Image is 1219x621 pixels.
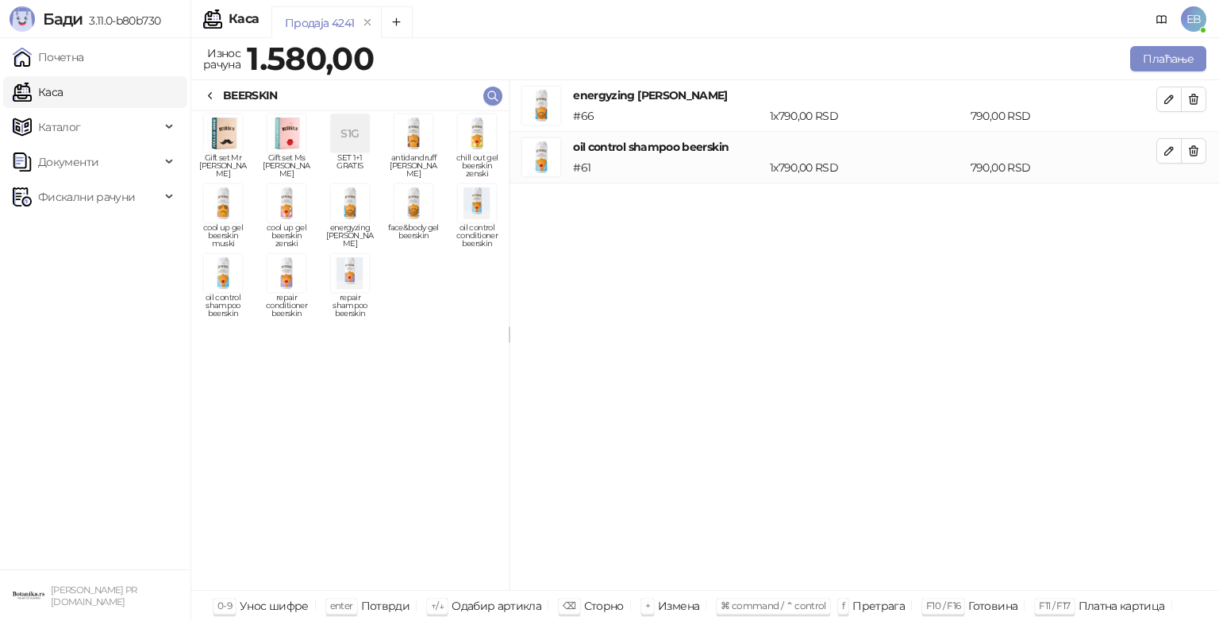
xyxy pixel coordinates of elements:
[570,107,767,125] div: # 66
[573,138,1156,156] h4: oil control shampoo beerskin
[458,184,496,222] img: Slika
[1149,6,1175,32] a: Документација
[83,13,160,28] span: 3.11.0-b80b730
[191,111,509,590] div: grid
[267,114,306,152] img: Slika
[842,600,844,611] span: f
[51,584,137,607] small: [PERSON_NAME] PR [DOMAIN_NAME]
[645,600,650,611] span: +
[247,39,374,78] strong: 1.580,00
[394,114,433,152] img: Slika
[357,16,378,29] button: remove
[721,600,826,611] span: ⌘ command / ⌃ control
[968,596,1017,616] div: Готовина
[926,600,960,611] span: F10 / F16
[261,294,312,318] span: repair conditioner beerskin
[852,596,905,616] div: Претрага
[267,184,306,222] img: Slika
[967,107,1159,125] div: 790,00 RSD
[563,600,575,611] span: ⌫
[38,181,135,213] span: Фискални рачуни
[38,146,98,178] span: Документи
[229,13,259,25] div: Каса
[452,224,502,248] span: oil control conditioner beerskin
[43,10,83,29] span: Бади
[331,254,369,292] img: Slika
[13,41,84,73] a: Почетна
[13,76,63,108] a: Каса
[13,580,44,611] img: 64x64-companyLogo-0e2e8aaa-0bd2-431b-8613-6e3c65811325.png
[10,6,35,32] img: Logo
[573,87,1156,104] h4: energyzing [PERSON_NAME]
[658,596,699,616] div: Измена
[204,114,242,152] img: Slika
[38,111,81,143] span: Каталог
[361,596,410,616] div: Потврди
[204,184,242,222] img: Slika
[261,154,312,178] span: Gift set Ms [PERSON_NAME]
[458,114,496,152] img: Slika
[1039,600,1070,611] span: F11 / F17
[452,596,541,616] div: Одабир артикла
[1181,6,1206,32] span: EB
[331,114,369,152] div: S1G
[223,87,278,104] div: BEERSKIN
[217,600,232,611] span: 0-9
[331,184,369,222] img: Slika
[204,254,242,292] img: Slika
[261,224,312,248] span: cool up gel beerskin zenski
[584,596,624,616] div: Сторно
[200,43,244,75] div: Износ рачуна
[325,154,375,178] span: SET 1+1 GRATIS
[767,107,967,125] div: 1 x 790,00 RSD
[967,159,1159,176] div: 790,00 RSD
[240,596,309,616] div: Унос шифре
[198,294,248,318] span: oil control shampoo beerskin
[330,600,353,611] span: enter
[325,294,375,318] span: repair shampoo beerskin
[452,154,502,178] span: chill out gel beerskin zenski
[381,6,413,38] button: Add tab
[1079,596,1165,616] div: Платна картица
[388,224,439,248] span: face&body gel beerskin
[198,224,248,248] span: cool up gel beerskin muski
[431,600,444,611] span: ↑/↓
[388,154,439,178] span: antidandruff [PERSON_NAME]
[198,154,248,178] span: Gift set Mr [PERSON_NAME]
[394,184,433,222] img: Slika
[267,254,306,292] img: Slika
[570,159,767,176] div: # 61
[1130,46,1206,71] button: Плаћање
[767,159,967,176] div: 1 x 790,00 RSD
[325,224,375,248] span: energyzing [PERSON_NAME]
[285,14,354,32] div: Продаја 4241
